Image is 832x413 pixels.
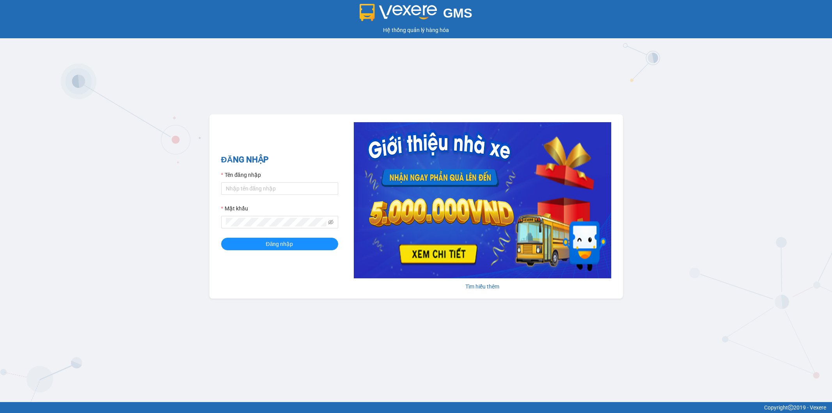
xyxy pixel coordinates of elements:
[226,218,326,226] input: Mật khẩu
[354,282,611,291] div: Tìm hiểu thêm
[221,204,248,213] label: Mật khẩu
[360,4,437,21] img: logo 2
[328,219,334,225] span: eye-invisible
[221,238,338,250] button: Đăng nhập
[360,12,472,18] a: GMS
[221,153,338,166] h2: ĐĂNG NHẬP
[788,405,793,410] span: copyright
[266,240,293,248] span: Đăng nhập
[221,182,338,195] input: Tên đăng nhập
[2,26,830,34] div: Hệ thống quản lý hàng hóa
[6,403,826,412] div: Copyright 2019 - Vexere
[221,171,261,179] label: Tên đăng nhập
[354,122,611,278] img: banner-0
[443,6,472,20] span: GMS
